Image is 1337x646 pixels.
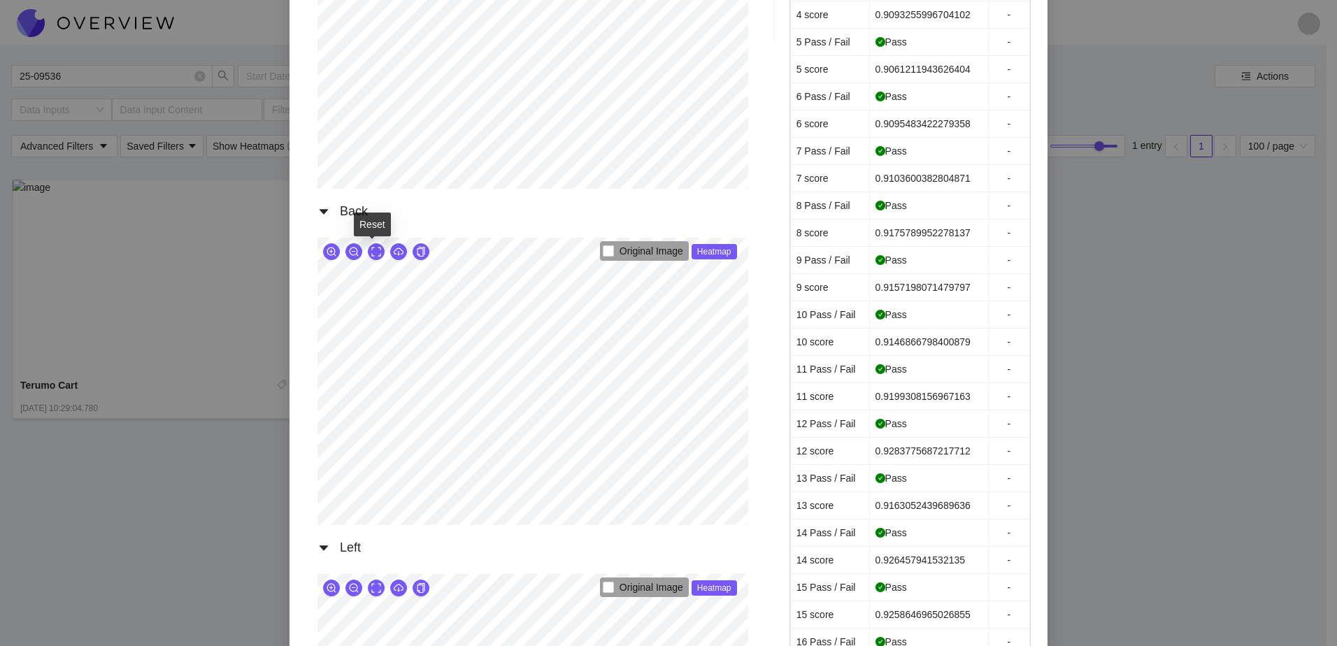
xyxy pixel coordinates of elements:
span: cloud-download [394,247,403,258]
td: 9 score [791,274,870,301]
div: caret-downLeft [306,533,759,566]
span: - [994,334,1024,350]
button: cloud-download [390,243,407,260]
span: Pass [875,91,907,102]
span: 0.9061211943626404 [875,64,971,75]
span: zoom-in [327,583,336,594]
span: zoom-out [349,583,359,594]
span: - [994,307,1024,322]
span: check-circle [875,92,885,101]
span: - [994,252,1024,268]
span: Pass [875,418,907,429]
span: 0.9163052439689636 [875,500,971,511]
span: 0.9283775687217712 [875,445,971,457]
span: - [994,225,1024,241]
span: 0.9103600382804871 [875,173,971,184]
div: caret-downBack [306,197,759,229]
span: 0.9157198071479797 [875,282,971,293]
button: expand [368,580,385,596]
button: copy [413,580,429,596]
td: 6 score [791,110,870,138]
span: 0.9146866798400879 [875,336,971,347]
span: check-circle [875,146,885,156]
span: - [994,171,1024,186]
td: 11 score [791,383,870,410]
span: 0.9093255996704102 [875,9,971,20]
span: - [994,143,1024,159]
span: - [994,552,1024,568]
span: check-circle [875,364,885,374]
td: 8 Pass / Fail [791,192,870,220]
span: Pass [875,200,907,211]
span: Pass [875,36,907,48]
span: check-circle [875,201,885,210]
span: - [994,580,1024,595]
span: - [994,116,1024,131]
span: 0.9175789952278137 [875,227,971,238]
td: 7 score [791,165,870,192]
td: 14 score [791,547,870,574]
span: Pass [875,145,907,157]
span: copy [416,583,426,594]
td: 15 score [791,601,870,629]
td: 15 Pass / Fail [791,574,870,601]
span: - [994,7,1024,22]
span: check-circle [875,419,885,429]
td: 11 Pass / Fail [791,356,870,383]
span: - [994,471,1024,486]
span: check-circle [875,473,885,483]
span: expand [371,583,381,594]
span: check-circle [875,310,885,320]
td: 10 score [791,329,870,356]
td: 12 Pass / Fail [791,410,870,438]
span: cloud-download [394,583,403,594]
span: check-circle [875,528,885,538]
span: 0.9095483422279358 [875,118,971,129]
span: Pass [875,309,907,320]
span: Pass [875,473,907,484]
span: Pass [875,582,907,593]
span: expand [371,247,381,258]
span: check-circle [875,582,885,592]
span: Pass [875,527,907,538]
button: cloud-download [390,580,407,596]
span: - [994,280,1024,295]
td: 7 Pass / Fail [791,138,870,165]
span: - [994,361,1024,377]
span: Back [340,204,368,218]
span: Original Image [620,582,683,593]
span: Original Image [620,245,683,257]
span: Heatmap [692,580,737,596]
span: - [994,607,1024,622]
td: 10 Pass / Fail [791,301,870,329]
td: 12 score [791,438,870,465]
td: 9 Pass / Fail [791,247,870,274]
td: 5 score [791,56,870,83]
span: zoom-in [327,247,336,258]
td: 5 Pass / Fail [791,29,870,56]
td: 14 Pass / Fail [791,519,870,547]
span: Pass [875,364,907,375]
span: - [994,62,1024,77]
span: zoom-out [349,247,359,258]
span: Left [340,540,361,554]
span: Heatmap [692,244,737,259]
span: - [994,416,1024,431]
button: copy [413,243,429,260]
span: - [994,198,1024,213]
button: zoom-out [345,243,362,260]
button: zoom-out [345,580,362,596]
span: - [994,389,1024,404]
span: check-circle [875,37,885,47]
span: - [994,498,1024,513]
span: check-circle [875,255,885,265]
span: 0.9199308156967163 [875,391,971,402]
span: - [994,443,1024,459]
td: 13 Pass / Fail [791,465,870,492]
td: 13 score [791,492,870,519]
td: 8 score [791,220,870,247]
span: - [994,89,1024,104]
span: copy [416,247,426,258]
span: - [994,525,1024,540]
button: zoom-in [323,243,340,260]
